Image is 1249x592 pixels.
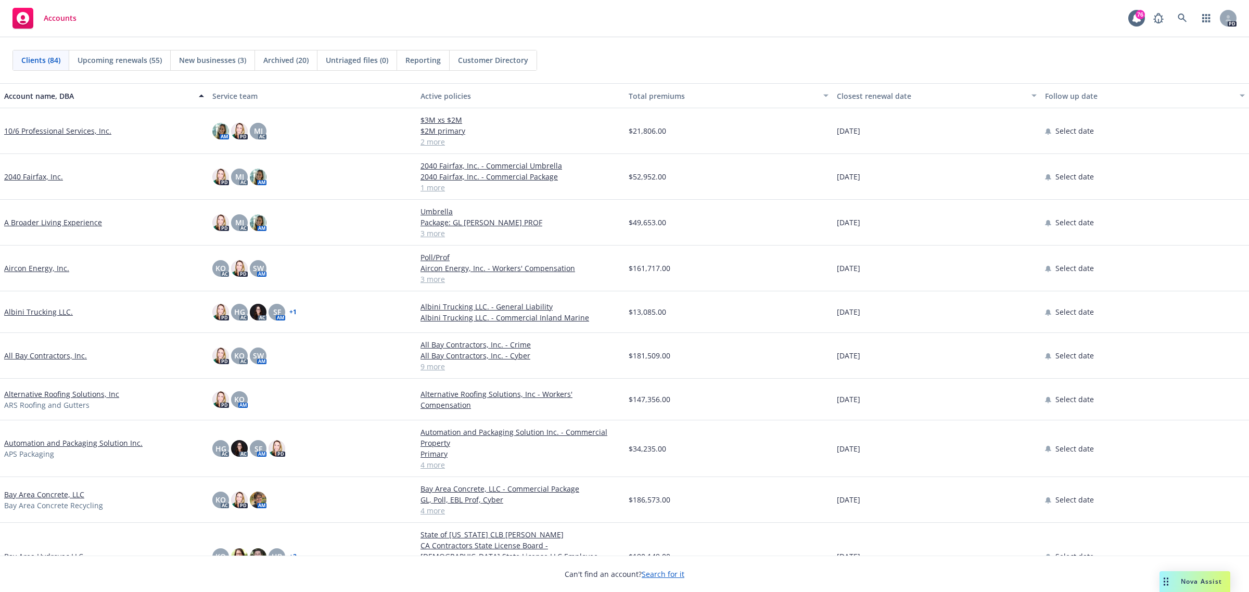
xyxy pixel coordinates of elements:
[4,350,87,361] a: All Bay Contractors, Inc.
[420,228,620,239] a: 3 more
[4,306,73,317] a: Albini Trucking LLC.
[420,540,620,573] a: CA Contractors State License Board - [DEMOGRAPHIC_DATA] State License LLC Employee Worker Bond
[289,309,297,315] a: + 1
[254,443,262,454] span: SF
[1136,10,1145,19] div: 76
[420,505,620,516] a: 4 more
[234,394,245,405] span: KO
[629,306,666,317] span: $13,085.00
[420,274,620,285] a: 3 more
[231,492,248,508] img: photo
[4,91,193,101] div: Account name, DBA
[458,55,528,66] span: Customer Directory
[837,443,860,454] span: [DATE]
[4,217,102,228] a: A Broader Living Experience
[420,263,620,274] a: Aircon Energy, Inc. - Workers' Compensation
[1159,571,1172,592] div: Drag to move
[420,312,620,323] a: Albini Trucking LLC. - Commercial Inland Marine
[231,440,248,457] img: photo
[837,306,860,317] span: [DATE]
[4,551,83,562] a: Bay Area Hydrovac LLC
[837,494,860,505] span: [DATE]
[289,554,297,560] a: + 2
[235,217,244,228] span: MJ
[215,494,226,505] span: KO
[420,217,620,228] a: Package: GL [PERSON_NAME] PROF
[215,443,226,454] span: HG
[837,350,860,361] span: [DATE]
[1055,263,1094,274] span: Select date
[1055,171,1094,182] span: Select date
[420,206,620,217] a: Umbrella
[420,483,620,494] a: Bay Area Concrete, LLC - Commercial Package
[4,437,143,448] a: Automation and Packaging Solution Inc.
[405,55,441,66] span: Reporting
[629,443,666,454] span: $34,235.00
[4,125,111,136] a: 10/6 Professional Services, Inc.
[420,529,620,540] a: State of [US_STATE] CLB [PERSON_NAME]
[837,217,860,228] span: [DATE]
[250,214,266,231] img: photo
[1172,8,1193,29] a: Search
[837,394,860,405] span: [DATE]
[420,125,620,136] a: $2M primary
[1148,8,1169,29] a: Report a Bug
[326,55,388,66] span: Untriaged files (0)
[4,400,90,410] span: ARS Roofing and Gutters
[420,136,620,147] a: 2 more
[629,263,670,274] span: $161,717.00
[44,14,77,22] span: Accounts
[420,114,620,125] a: $3M xs $2M
[1041,83,1249,108] button: Follow up date
[624,83,833,108] button: Total premiums
[254,125,263,136] span: MJ
[642,569,684,579] a: Search for it
[833,83,1041,108] button: Closest renewal date
[1045,91,1233,101] div: Follow up date
[21,55,60,66] span: Clients (84)
[837,263,860,274] span: [DATE]
[1055,394,1094,405] span: Select date
[250,548,266,565] img: photo
[1055,551,1094,562] span: Select date
[1055,306,1094,317] span: Select date
[235,171,244,182] span: MJ
[420,350,620,361] a: All Bay Contractors, Inc. - Cyber
[420,459,620,470] a: 4 more
[4,389,119,400] a: Alternative Roofing Solutions, Inc
[420,91,620,101] div: Active policies
[629,125,666,136] span: $21,806.00
[420,301,620,312] a: Albini Trucking LLC. - General Liability
[420,252,620,263] a: Poll/Prof
[629,350,670,361] span: $181,509.00
[629,91,817,101] div: Total premiums
[837,91,1025,101] div: Closest renewal date
[234,350,245,361] span: KO
[837,171,860,182] span: [DATE]
[4,171,63,182] a: 2040 Fairfax, Inc.
[4,263,69,274] a: Aircon Energy, Inc.
[212,123,229,139] img: photo
[4,500,103,511] span: Bay Area Concrete Recycling
[1159,571,1230,592] button: Nova Assist
[215,551,226,562] span: KO
[629,171,666,182] span: $52,952.00
[420,448,620,459] a: Primary
[837,125,860,136] span: [DATE]
[420,160,620,171] a: 2040 Fairfax, Inc. - Commercial Umbrella
[212,304,229,320] img: photo
[420,182,620,193] a: 1 more
[78,55,162,66] span: Upcoming renewals (55)
[1055,494,1094,505] span: Select date
[4,489,84,500] a: Bay Area Concrete, LLC
[272,551,282,562] span: HB
[250,304,266,320] img: photo
[1055,350,1094,361] span: Select date
[250,492,266,508] img: photo
[629,494,670,505] span: $186,573.00
[215,263,226,274] span: KO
